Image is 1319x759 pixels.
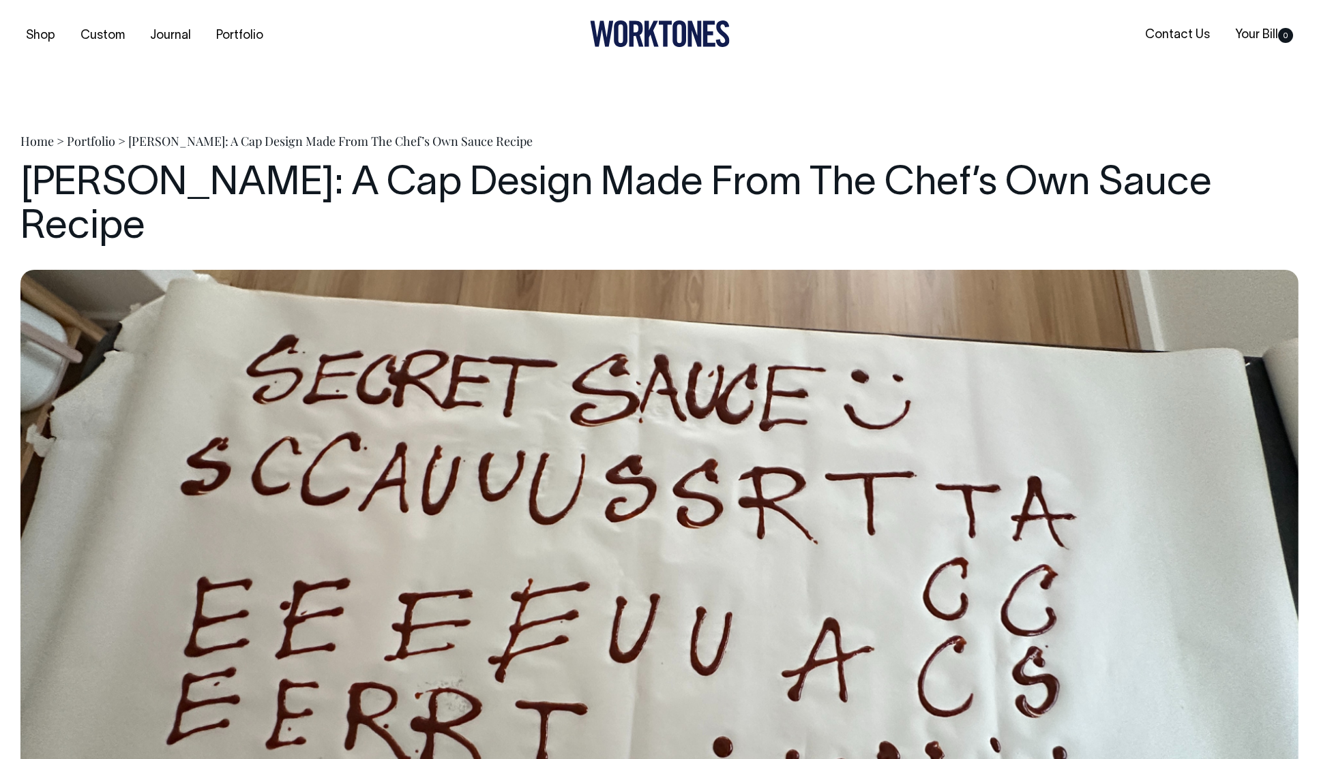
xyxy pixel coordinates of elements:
a: Home [20,133,54,149]
span: > [57,133,64,149]
a: Portfolio [211,25,269,47]
span: > [118,133,125,149]
a: Contact Us [1140,24,1215,46]
span: [PERSON_NAME]: A Cap Design Made From The Chef’s Own Sauce Recipe [128,133,533,149]
a: Journal [145,25,196,47]
a: Portfolio [67,133,115,149]
a: Custom [75,25,130,47]
a: Your Bill0 [1230,24,1299,46]
span: 0 [1278,28,1293,43]
a: Shop [20,25,61,47]
h1: [PERSON_NAME]: A Cap Design Made From The Chef’s Own Sauce Recipe [20,163,1299,250]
